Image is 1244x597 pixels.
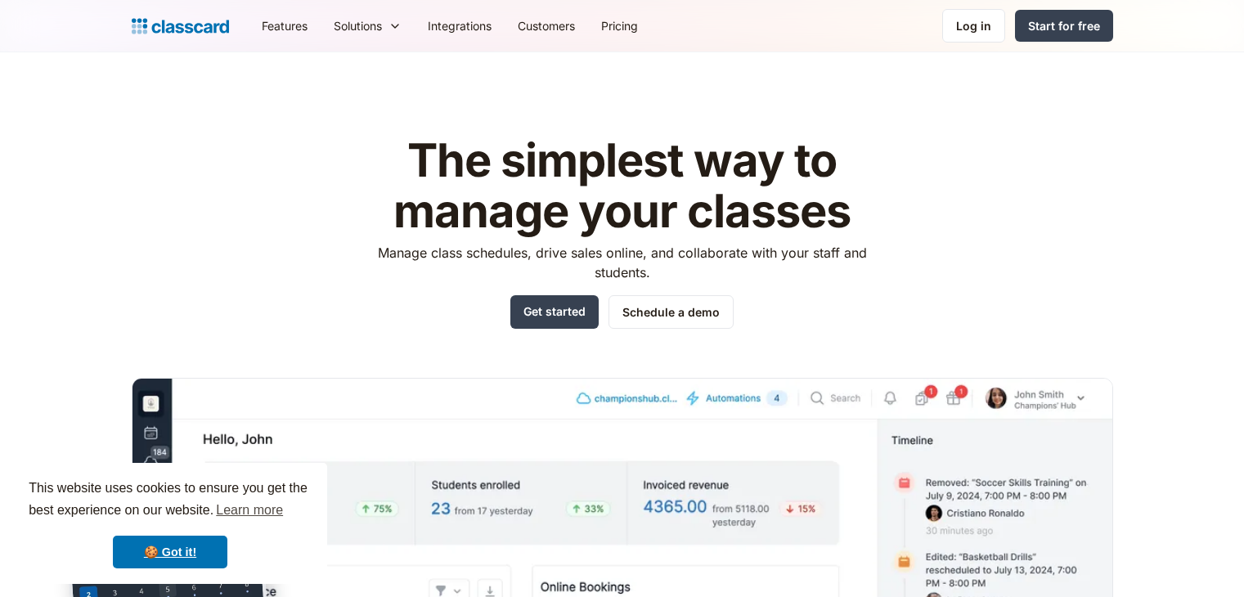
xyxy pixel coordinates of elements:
div: cookieconsent [13,463,327,584]
div: Start for free [1028,17,1100,34]
div: Solutions [321,7,415,44]
a: learn more about cookies [213,498,285,523]
a: Schedule a demo [609,295,734,329]
a: dismiss cookie message [113,536,227,568]
a: Pricing [588,7,651,44]
a: Get started [510,295,599,329]
a: Start for free [1015,10,1113,42]
a: Integrations [415,7,505,44]
a: Log in [942,9,1005,43]
a: Logo [132,15,229,38]
a: Customers [505,7,588,44]
h1: The simplest way to manage your classes [362,136,882,236]
a: Features [249,7,321,44]
p: Manage class schedules, drive sales online, and collaborate with your staff and students. [362,243,882,282]
span: This website uses cookies to ensure you get the best experience on our website. [29,478,312,523]
div: Log in [956,17,991,34]
div: Solutions [334,17,382,34]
